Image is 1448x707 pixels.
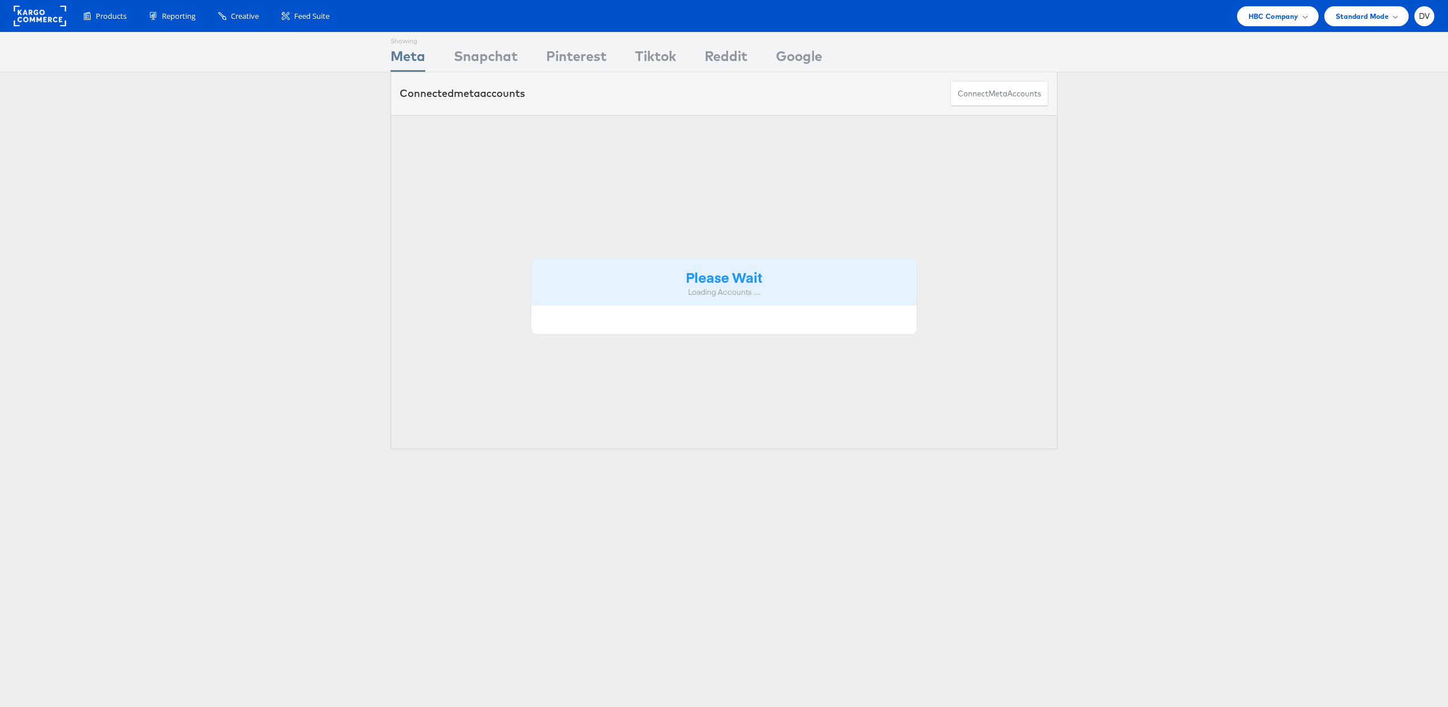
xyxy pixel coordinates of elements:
span: meta [989,88,1007,99]
span: Creative [231,11,259,22]
strong: Please Wait [686,267,762,286]
span: Reporting [162,11,196,22]
div: Showing [391,32,425,46]
div: Tiktok [635,46,676,72]
div: Snapchat [454,46,518,72]
div: Google [776,46,822,72]
span: Feed Suite [294,11,330,22]
div: Connected accounts [400,86,525,101]
span: Standard Mode [1336,10,1389,22]
span: meta [454,87,480,100]
div: Pinterest [546,46,607,72]
span: DV [1419,13,1430,20]
span: HBC Company [1248,10,1299,22]
div: Loading Accounts .... [540,287,908,298]
span: Products [96,11,127,22]
button: ConnectmetaAccounts [950,81,1048,107]
div: Meta [391,46,425,72]
div: Reddit [705,46,747,72]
